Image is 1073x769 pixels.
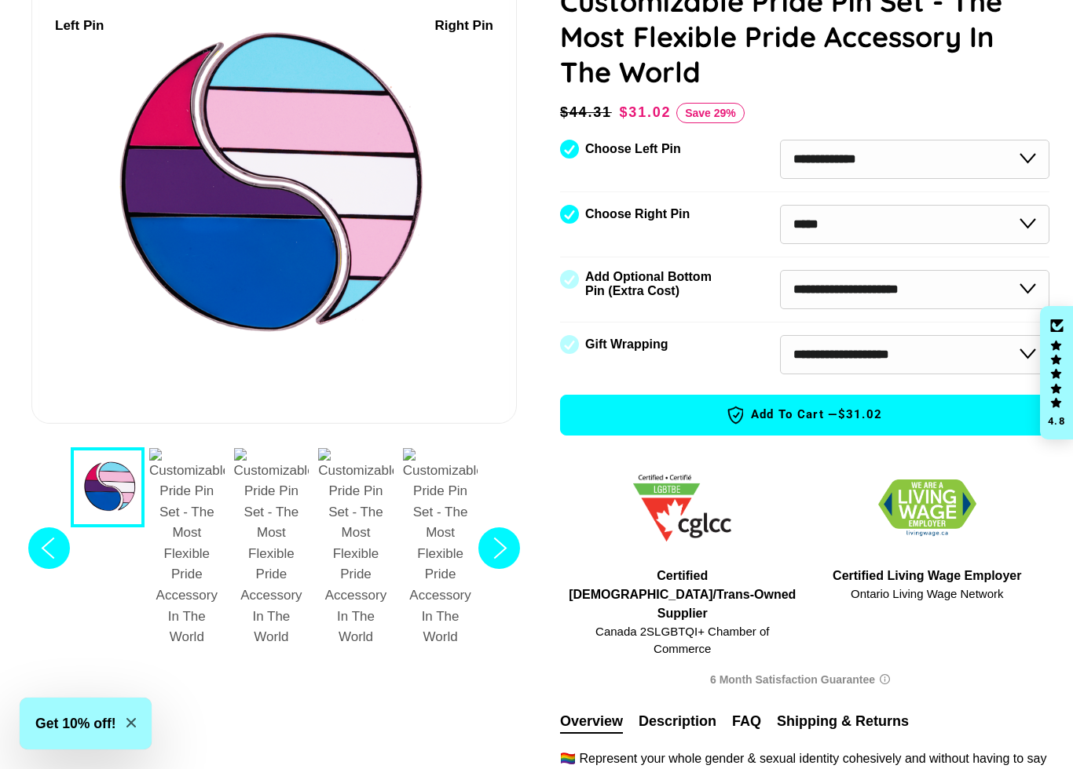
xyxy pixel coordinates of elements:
button: Description [639,711,716,732]
div: 6 Month Satisfaction Guarantee [560,666,1049,695]
img: 1705457225.png [633,475,731,541]
img: Customizable Pride Pin Set - The Most Flexible Pride Accessory In The World [234,448,309,648]
button: 4 / 7 [313,447,398,656]
button: Overview [560,711,623,734]
img: Customizable Pride Pin Set - The Most Flexible Pride Accessory In The World [149,448,225,648]
button: 3 / 7 [229,447,314,656]
button: 2 / 7 [145,447,229,656]
span: Certified Living Wage Employer [833,567,1021,585]
span: Certified [DEMOGRAPHIC_DATA]/Trans-Owned Supplier [568,567,797,623]
img: Customizable Pride Pin Set - The Most Flexible Pride Accessory In The World [318,448,394,648]
img: Customizable Pride Pin Set - The Most Flexible Pride Accessory In The World [403,448,478,648]
button: FAQ [732,711,761,732]
button: 1 / 7 [71,447,145,527]
div: Click to open Judge.me floating reviews tab [1040,306,1073,439]
button: Shipping & Returns [777,711,909,732]
span: Canada 2SLGBTQI+ Chamber of Commerce [568,623,797,658]
button: Previous slide [24,447,75,656]
div: Right Pin [434,16,493,37]
button: 5 / 7 [398,447,483,656]
span: Ontario Living Wage Network [833,585,1021,603]
img: 1706832627.png [878,479,976,537]
div: 4.8 [1047,416,1066,426]
button: Next slide [474,447,525,656]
